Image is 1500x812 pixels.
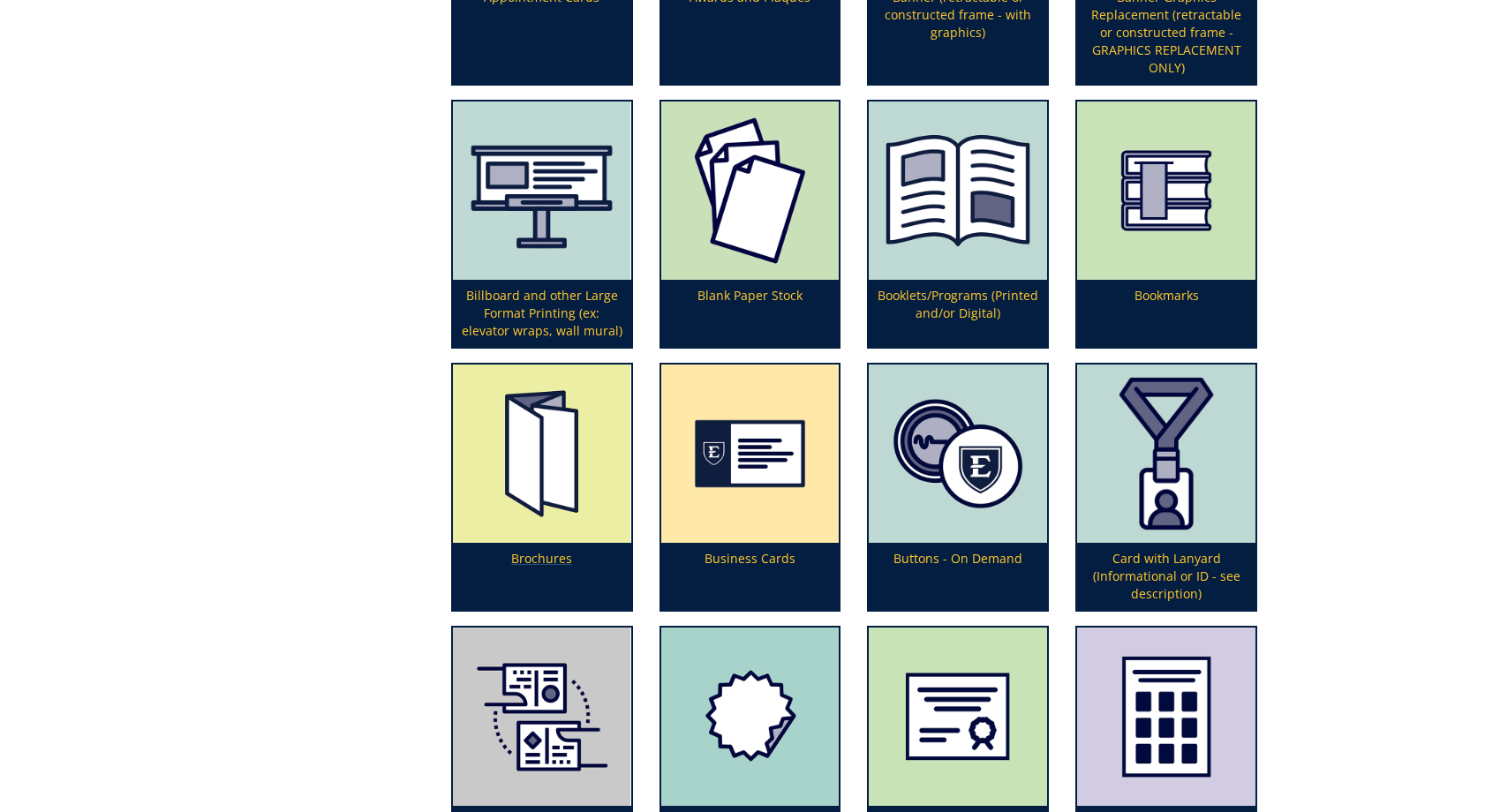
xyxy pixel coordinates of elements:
[453,365,631,543] img: brochures-655684ddc17079.69539308.png
[661,280,840,347] p: Blank Paper Stock
[1077,365,1255,610] a: Card with Lanyard (Informational or ID - see description)
[661,628,840,806] img: certificateseal-5a9714020dc3f7.12157616.png
[1077,280,1255,347] p: Bookmarks
[661,365,840,610] a: Business Cards
[1077,543,1255,610] p: Card with Lanyard (Informational or ID - see description)
[869,365,1047,543] img: buttons-6556850c435158.61892814.png
[661,101,840,347] a: Blank Paper Stock
[869,543,1047,610] p: Buttons - On Demand
[869,628,1047,806] img: certificates--diplomas-5a05f869a6b240.56065883.png
[869,280,1047,347] p: Booklets/Programs (Printed and/or Digital)
[1077,365,1255,543] img: card%20with%20lanyard-64d29bdf945cd3.52638038.png
[453,101,631,280] img: canvas-5fff48368f7674.25692951.png
[869,101,1047,347] a: Booklets/Programs (Printed and/or Digital)
[661,365,840,543] img: business%20cards-655684f769de13.42776325.png
[661,101,840,280] img: blank%20paper-65568471efb8f2.36674323.png
[869,365,1047,610] a: Buttons - On Demand
[453,543,631,610] p: Brochures
[1077,628,1255,806] img: class-composites-59482f17003723.28248747.png
[869,101,1047,280] img: booklet%20or%20program-655684906987b4.38035964.png
[1077,101,1255,280] img: bookmarks-655684c13eb552.36115741.png
[1077,101,1255,347] a: Bookmarks
[661,543,840,610] p: Business Cards
[453,365,631,610] a: Brochures
[453,101,631,347] a: Billboard and other Large Format Printing (ex: elevator wraps, wall mural)
[453,280,631,347] p: Billboard and other Large Format Printing (ex: elevator wraps, wall mural)
[453,628,631,806] img: index%20reference%20card%20art-5b7c246b46b985.83964793.png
